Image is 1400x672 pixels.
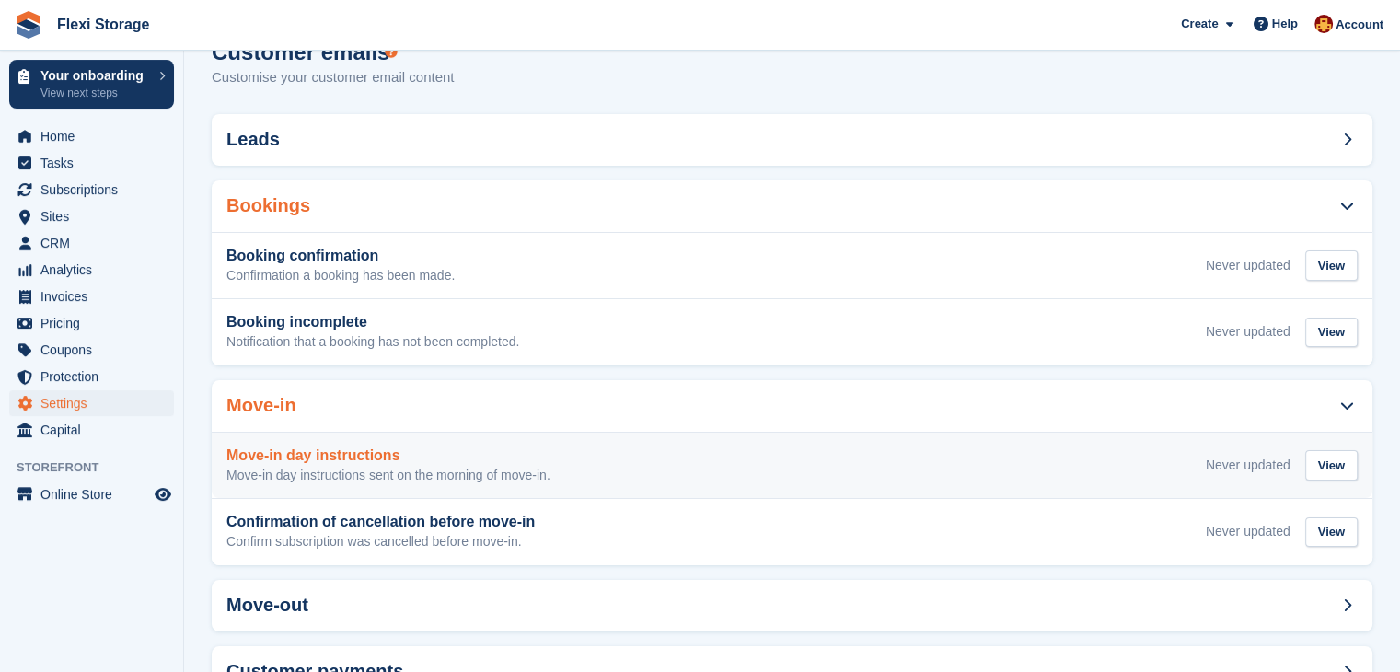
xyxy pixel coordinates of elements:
p: Your onboarding [40,69,150,82]
h3: Confirmation of cancellation before move-in [226,514,535,530]
span: Home [40,123,151,149]
a: Your onboarding View next steps [9,60,174,109]
a: menu [9,417,174,443]
div: Tooltip anchor [383,43,399,60]
h1: Customer emails [212,40,454,64]
a: menu [9,257,174,283]
a: menu [9,284,174,309]
span: Pricing [40,310,151,336]
a: Flexi Storage [50,9,156,40]
div: Never updated [1206,456,1290,475]
h2: Move-in [226,395,296,416]
p: Move-in day instructions sent on the morning of move-in. [226,468,550,484]
img: Andrew Bett [1314,15,1333,33]
p: View next steps [40,85,150,101]
span: Protection [40,364,151,389]
div: View [1305,450,1358,481]
a: Booking incomplete Notification that a booking has not been completed. Never updated View [212,299,1372,365]
span: Coupons [40,337,151,363]
a: menu [9,390,174,416]
img: stora-icon-8386f47178a22dfd0bd8f6a31ec36ba5ce8667c1dd55bd0f319d3a0aa187defe.svg [15,11,42,39]
a: menu [9,150,174,176]
a: menu [9,364,174,389]
a: menu [9,230,174,256]
div: View [1305,517,1358,548]
div: Never updated [1206,322,1290,342]
span: Storefront [17,458,183,477]
a: menu [9,177,174,203]
h2: Leads [226,129,280,150]
span: Capital [40,417,151,443]
a: Confirmation of cancellation before move-in Confirm subscription was cancelled before move-in. Ne... [212,499,1372,565]
a: menu [9,203,174,229]
h3: Move-in day instructions [226,447,550,464]
span: Subscriptions [40,177,151,203]
a: menu [9,123,174,149]
span: Sites [40,203,151,229]
p: Notification that a booking has not been completed. [226,334,519,351]
h2: Move-out [226,595,308,616]
a: menu [9,481,174,507]
div: View [1305,318,1358,348]
h3: Booking incomplete [226,314,519,330]
span: Settings [40,390,151,416]
div: View [1305,250,1358,281]
h2: Bookings [226,195,310,216]
span: Analytics [40,257,151,283]
a: menu [9,310,174,336]
p: Confirm subscription was cancelled before move-in. [226,534,535,550]
span: CRM [40,230,151,256]
span: Online Store [40,481,151,507]
span: Invoices [40,284,151,309]
a: Preview store [152,483,174,505]
div: Never updated [1206,256,1290,275]
span: Account [1336,16,1383,34]
div: Never updated [1206,522,1290,541]
a: Booking confirmation Confirmation a booking has been made. Never updated View [212,233,1372,299]
a: menu [9,337,174,363]
p: Customise your customer email content [212,67,454,88]
p: Confirmation a booking has been made. [226,268,455,284]
h3: Booking confirmation [226,248,455,264]
span: Create [1181,15,1218,33]
span: Tasks [40,150,151,176]
span: Help [1272,15,1298,33]
a: Move-in day instructions Move-in day instructions sent on the morning of move-in. Never updated View [212,433,1372,499]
